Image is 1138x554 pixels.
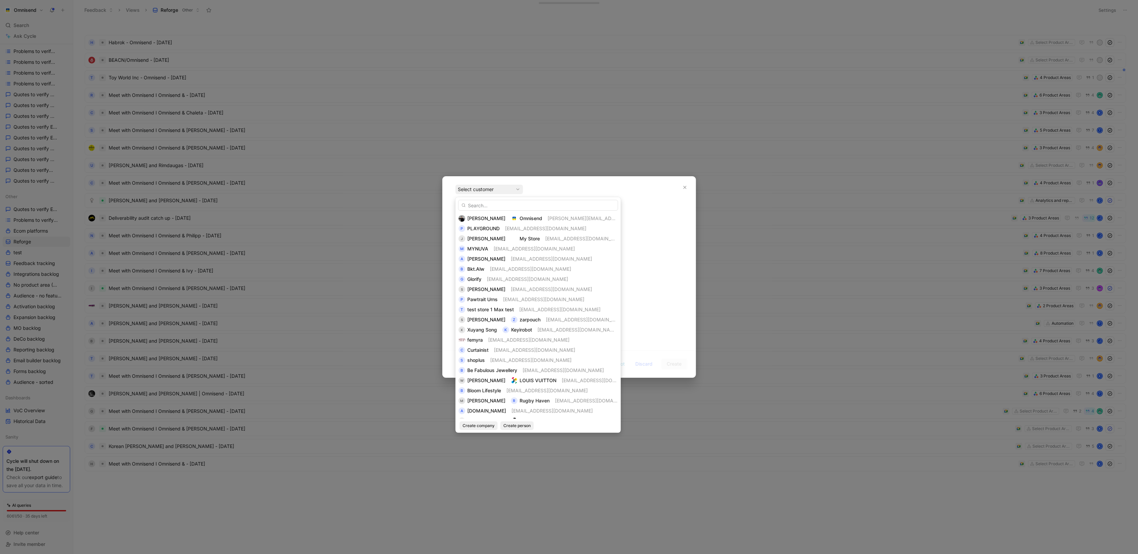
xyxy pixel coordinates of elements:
span: [PERSON_NAME] [467,256,505,262]
span: [EMAIL_ADDRESS][DOMAIN_NAME] [503,296,584,302]
span: [EMAIL_ADDRESS][DOMAIN_NAME] [562,377,643,383]
span: Bloom Lifestyle [467,388,501,393]
span: [PERSON_NAME] [467,236,505,241]
div: J [459,235,465,242]
span: Create company [463,422,495,429]
span: zarpouch [520,317,540,322]
span: [EMAIL_ADDRESS][DOMAIN_NAME] [487,276,568,282]
span: [EMAIL_ADDRESS][DOMAIN_NAME] [494,246,575,252]
img: logo [511,418,518,424]
span: [EMAIL_ADDRESS][DOMAIN_NAME] [523,367,604,373]
span: Gleamin [520,418,537,424]
span: [EMAIL_ADDRESS][DOMAIN_NAME] [537,327,619,333]
div: A [459,407,465,414]
span: My Store [520,236,540,241]
span: [PERSON_NAME] [467,398,505,403]
span: [EMAIL_ADDRESS][DOMAIN_NAME] [511,256,592,262]
span: Be Fabulous Jewellery [467,367,517,373]
span: shoplus [467,357,485,363]
span: [EMAIL_ADDRESS][DOMAIN_NAME] [490,266,571,272]
span: [EMAIL_ADDRESS][DOMAIN_NAME] [543,418,624,424]
span: [PERSON_NAME] [467,286,505,292]
img: logo [511,215,518,222]
div: C [459,347,465,353]
span: [EMAIL_ADDRESS][DOMAIN_NAME] [545,236,627,241]
span: [EMAIL_ADDRESS][DOMAIN_NAME] [490,357,572,363]
span: [PERSON_NAME] [467,317,505,322]
span: [PERSON_NAME] [467,377,505,383]
div: S [459,316,465,323]
span: PLAYGROUND [467,226,500,231]
span: Glorify [467,276,481,282]
div: B [459,266,465,272]
span: Curtainist [467,347,489,353]
div: z [511,316,518,323]
input: Search... [458,200,618,211]
div: K [502,326,509,333]
div: t [459,306,465,313]
span: Pawtrait Urns [467,296,498,302]
div: R [511,397,518,404]
div: P [459,225,465,232]
div: P [459,296,465,303]
span: [EMAIL_ADDRESS][DOMAIN_NAME] [519,307,601,312]
span: [EMAIL_ADDRESS][DOMAIN_NAME] [555,398,636,403]
div: M [459,245,465,252]
span: Rugby Haven [520,398,550,403]
span: Create person [503,422,531,429]
span: [PERSON_NAME][EMAIL_ADDRESS][DOMAIN_NAME] [548,215,668,221]
div: M [459,418,465,424]
img: logo [511,377,518,384]
img: logo [511,235,518,242]
button: Create person [500,421,534,430]
span: [PERSON_NAME] [467,418,505,424]
span: MYNUVA [467,246,488,252]
span: [EMAIL_ADDRESS][DOMAIN_NAME] [488,337,570,343]
span: [EMAIL_ADDRESS][DOMAIN_NAME] [511,408,593,414]
div: B [459,367,465,374]
span: [EMAIL_ADDRESS][DOMAIN_NAME] [494,347,575,353]
img: 2508988187011_3a93e3f169f7ab398a8d_192.jpg [459,215,465,222]
span: [EMAIL_ADDRESS][DOMAIN_NAME] [505,226,586,231]
div: A [459,256,465,262]
span: [DOMAIN_NAME] [467,408,506,414]
img: logo [459,337,465,343]
span: Omnisend [520,215,542,221]
span: LOUIS VUITTON [520,377,556,383]
span: [PERSON_NAME] [467,215,505,221]
span: [EMAIL_ADDRESS][DOMAIN_NAME] [546,317,627,322]
span: [EMAIL_ADDRESS][DOMAIN_NAME] [511,286,592,292]
span: femyra [467,337,483,343]
div: G [459,276,465,283]
span: Xuyang Song [467,327,497,333]
div: w [459,377,465,384]
div: M [459,397,465,404]
span: [EMAIL_ADDRESS][DOMAIN_NAME] [506,388,588,393]
div: s [459,357,465,364]
span: Keyirobot [511,327,532,333]
div: B [459,387,465,394]
div: X [459,326,465,333]
span: test store 1 Max test [467,307,514,312]
div: S [459,286,465,293]
button: Create company [460,421,498,430]
span: Bkt.Alw [467,266,484,272]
